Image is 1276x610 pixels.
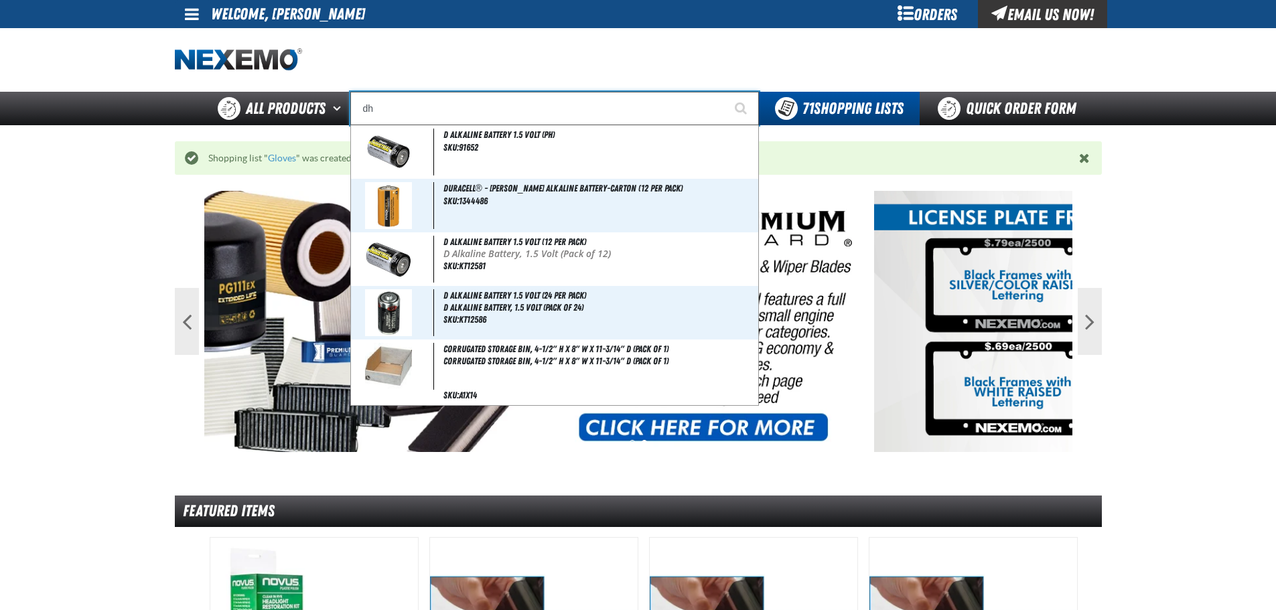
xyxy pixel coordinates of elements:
[365,289,412,336] img: 5b11582de8465501963393-kt12586.jpg
[920,92,1101,125] a: Quick Order Form
[725,92,759,125] button: Start Searching
[198,152,1079,165] div: Shopping list " " was created successfully
[641,440,648,447] button: 2 of 2
[175,288,199,355] button: Previous
[365,236,412,283] img: 5b11582dce607651518213-kt12581.jpg
[443,302,756,313] span: D Alkaline Battery, 1.5 Volt (Pack of 24)
[443,236,586,247] span: D Alkaline Battery 1.5 Volt (12 per pack)
[443,183,683,194] span: Duracell® - [PERSON_NAME] Alkaline Battery-Carton (12 per pack)
[443,390,477,400] span: SKU:A1X14
[443,129,555,140] span: D Alkaline Battery 1.5 Volt (ph)
[365,343,412,390] img: 66478ecb28638182399892-A1X14.jpg
[443,356,965,395] td: Corrugated Storage Bin, 4-1/2" H x 8" W x 11-3/14" D (Pack of 1)
[629,440,636,447] button: 1 of 2
[443,248,756,260] p: D Alkaline Battery, 1.5 Volt (Pack of 12)
[443,344,668,354] span: Corrugated Storage Bin, 4-1/2" H x 8" W x 11-3/14" D (Pack of 1)
[759,92,920,125] button: You have 71 Shopping Lists. Open to view details
[268,153,296,163] a: Gloves
[350,92,759,125] input: Search
[175,48,302,72] img: Nexemo logo
[443,196,488,206] span: SKU:1344486
[443,290,586,301] span: D Alkaline Battery 1.5 Volt (24 per pack)
[175,495,1102,527] div: Featured Items
[443,142,478,153] span: SKU:91652
[1076,148,1095,168] button: Close the Notification
[802,99,814,118] strong: 71
[328,92,350,125] button: Open All Products pages
[246,96,326,121] span: All Products
[365,129,412,175] img: 5b1158291570c704101531-91652-1.jpg
[802,99,904,118] span: Shopping Lists
[443,260,486,271] span: SKU:KT12581
[1078,288,1102,355] button: Next
[365,182,412,229] img: 5b11584e3c882801003705-1344486-a.jpg
[443,314,486,325] span: SKU:KT12586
